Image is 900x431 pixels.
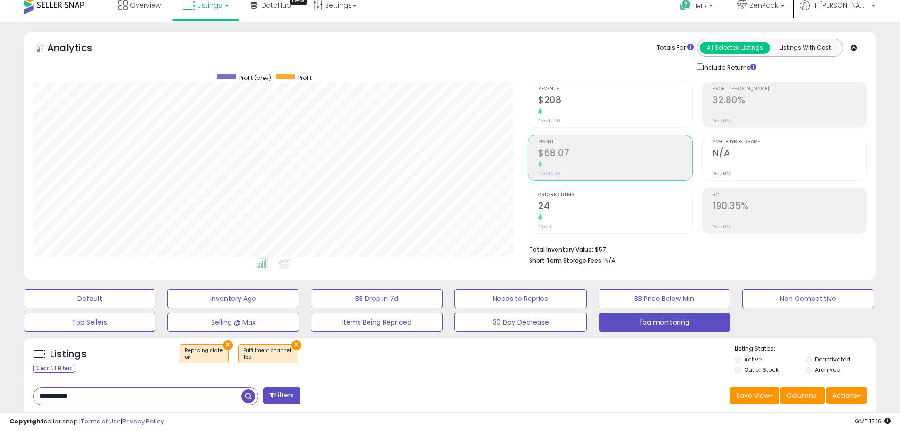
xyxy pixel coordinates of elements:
[9,417,44,426] strong: Copyright
[712,140,866,145] span: Avg. Buybox Share
[657,44,694,53] div: Totals For
[815,355,850,363] label: Deactivated
[712,87,866,92] span: Profit [PERSON_NAME]
[167,313,299,332] button: Selling @ Max
[735,344,876,353] p: Listing States:
[243,347,292,361] span: Fulfillment channel :
[599,313,730,332] button: fba monitoring
[538,140,692,145] span: Profit
[750,0,778,10] span: ZenPack
[122,417,164,426] a: Privacy Policy
[529,256,603,264] b: Short Term Storage Fees:
[454,289,586,308] button: Needs to Reprice
[33,364,75,373] div: Clear All Filters
[529,246,593,254] b: Total Inventory Value:
[538,95,692,107] h2: $208
[130,0,161,10] span: Overview
[538,201,692,213] h2: 24
[712,95,866,107] h2: 32.80%
[538,193,692,198] span: Ordered Items
[690,62,768,72] div: Include Returns
[185,347,223,361] span: Repricing state :
[730,387,779,404] button: Save View
[454,313,586,332] button: 30 Day Decrease
[291,340,301,350] button: ×
[167,289,299,308] button: Inventory Age
[604,256,616,265] span: N/A
[538,224,551,229] small: Prev: 0
[223,340,233,350] button: ×
[538,87,692,92] span: Revenue
[538,171,560,176] small: Prev: $0.00
[197,0,222,10] span: Listings
[599,289,730,308] button: BB Price Below Min
[744,355,762,363] label: Active
[50,348,86,361] h5: Listings
[81,417,121,426] a: Terms of Use
[855,417,891,426] span: 2025-09-9 17:16 GMT
[815,366,840,374] label: Archived
[712,201,866,213] h2: 190.35%
[812,0,869,10] span: Hi [PERSON_NAME]
[24,289,155,308] button: Default
[261,0,291,10] span: DataHub
[744,366,779,374] label: Out of Stock
[243,354,292,361] div: fba
[24,313,155,332] button: Top Sellers
[712,148,866,160] h2: N/A
[529,243,860,255] li: $57
[239,74,271,82] span: Profit (prev)
[712,193,866,198] span: ROI
[712,171,731,176] small: Prev: N/A
[538,118,560,123] small: Prev: $0.00
[538,148,692,160] h2: $68.07
[298,74,312,82] span: Profit
[47,41,111,57] h5: Analytics
[742,289,874,308] button: Non Competitive
[780,387,825,404] button: Columns
[311,313,443,332] button: Items Being Repriced
[694,2,706,10] span: Help
[185,354,223,361] div: on
[712,118,731,123] small: Prev: N/A
[712,224,731,229] small: Prev: N/A
[311,289,443,308] button: BB Drop in 7d
[800,0,875,22] a: Hi [PERSON_NAME]
[770,42,840,54] button: Listings With Cost
[263,387,300,404] button: Filters
[700,42,770,54] button: All Selected Listings
[9,417,164,426] div: seller snap | |
[787,391,816,400] span: Columns
[826,387,867,404] button: Actions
